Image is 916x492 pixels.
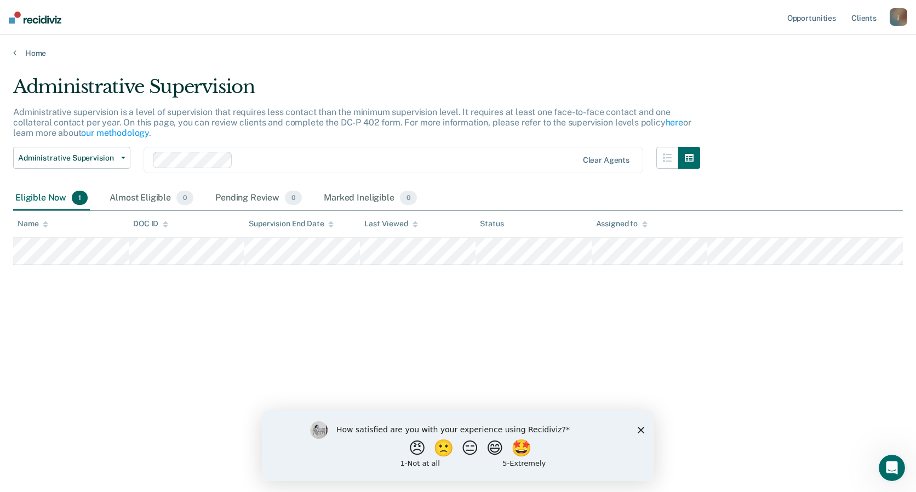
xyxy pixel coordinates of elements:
a: here [666,117,683,128]
span: 0 [285,191,302,205]
div: Status [480,219,503,228]
img: Recidiviz [9,12,61,24]
div: Last Viewed [364,219,417,228]
span: 0 [176,191,193,205]
span: 1 [72,191,88,205]
span: Administrative Supervision [18,153,117,163]
button: j [890,8,907,26]
a: Home [13,48,903,58]
span: 0 [400,191,417,205]
div: DOC ID [133,219,168,228]
button: Administrative Supervision [13,147,130,169]
div: Pending Review0 [213,186,304,210]
div: Almost Eligible0 [107,186,196,210]
div: Assigned to [596,219,648,228]
iframe: Intercom live chat [879,455,905,481]
iframe: Survey by Kim from Recidiviz [262,410,654,481]
div: Marked Ineligible0 [322,186,419,210]
div: Supervision End Date [249,219,334,228]
div: Eligible Now1 [13,186,90,210]
p: Administrative supervision is a level of supervision that requires less contact than the minimum ... [13,107,691,138]
div: Name [18,219,48,228]
div: Administrative Supervision [13,76,700,107]
a: our methodology [81,128,149,138]
div: Clear agents [583,156,629,165]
